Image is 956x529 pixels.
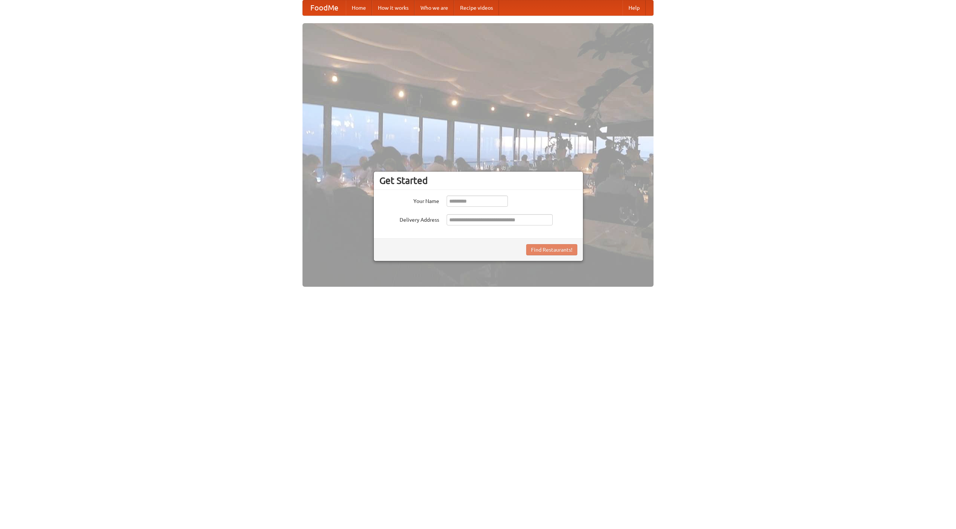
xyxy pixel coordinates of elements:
a: How it works [372,0,415,15]
h3: Get Started [379,175,577,186]
a: Help [623,0,646,15]
label: Delivery Address [379,214,439,224]
label: Your Name [379,196,439,205]
a: Home [346,0,372,15]
a: Who we are [415,0,454,15]
a: Recipe videos [454,0,499,15]
a: FoodMe [303,0,346,15]
button: Find Restaurants! [526,244,577,255]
